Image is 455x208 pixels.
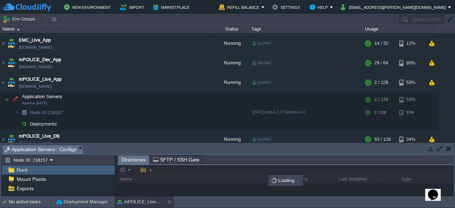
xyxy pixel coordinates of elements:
div: devops [251,60,272,66]
div: Status [214,25,249,33]
span: 218157 [29,110,64,116]
img: AMDAwAAAACH5BAEAAAAALAAAAAABAAEAAAICRAEAOw== [0,130,6,149]
img: AMDAwAAAACH5BAEAAAAALAAAAAABAAEAAAICRAEAOw== [6,53,16,73]
div: 29 / 64 [374,53,388,73]
button: mPOLICE_Live_App [117,198,162,206]
button: New Environment [64,3,113,11]
span: Application Servers : Configs [5,145,76,154]
img: AMDAwAAAACH5BAEAAAAALAAAAAABAAEAAAICRAEAOw== [6,73,16,92]
button: Deployment Manager [57,198,108,206]
div: 2 / 128 [374,92,388,107]
button: Help [310,3,330,11]
span: Directories [122,155,146,164]
div: Running [214,53,249,73]
img: AMDAwAAAACH5BAEAAAAALAAAAAABAAEAAAICRAEAOw== [15,107,19,118]
a: Application ServersApache [DATE] [21,94,63,99]
div: 53 / 128 [374,130,391,149]
a: Exports [15,185,35,192]
div: 53% [399,107,422,118]
div: Running [214,34,249,53]
div: 53% [399,73,422,92]
img: AMDAwAAAACH5BAEAAAAALAAAAAABAAEAAAICRAEAOw== [17,28,20,30]
button: Marketplace [153,3,192,11]
div: system [251,136,272,143]
div: 11% [399,34,422,53]
img: AMDAwAAAACH5BAEAAAAALAAAAAABAAEAAAICRAEAOw== [6,130,16,149]
img: AMDAwAAAACH5BAEAAAAALAAAAAABAAEAAAICRAEAOw== [19,118,29,129]
div: Running [214,130,249,149]
div: Usage [363,25,438,33]
div: 53% [399,92,422,107]
div: Running [214,73,249,92]
span: [DATE]-php-8.2.27-almalinux-9 [252,110,305,114]
a: Root [15,167,28,173]
span: Node ID: [30,110,48,115]
a: mPOLICE_Live_DB [19,133,60,140]
img: AMDAwAAAACH5BAEAAAAALAAAAAABAAEAAAICRAEAOw== [15,118,19,129]
img: AMDAwAAAACH5BAEAAAAALAAAAAABAAEAAAICRAEAOw== [0,53,6,73]
span: Application Servers [21,94,63,100]
img: AMDAwAAAACH5BAEAAAAALAAAAAABAAEAAAICRAEAOw== [10,92,20,107]
button: Settings [272,3,302,11]
div: Loading... [269,176,303,185]
button: [EMAIL_ADDRESS][PERSON_NAME][DOMAIN_NAME] [341,3,448,11]
div: system [251,40,272,47]
div: system [251,79,272,86]
a: [DOMAIN_NAME] [19,44,52,51]
img: AMDAwAAAACH5BAEAAAAALAAAAAABAAEAAAICRAEAOw== [5,92,9,107]
div: Name [1,25,213,33]
a: Mount Points [15,176,47,182]
a: mPOLICE_Dev_App [19,56,61,63]
span: [DOMAIN_NAME] [19,140,52,147]
div: 83% [399,53,422,73]
iframe: chat widget [425,180,448,201]
div: No active tasks [9,196,53,208]
button: Import [120,3,146,11]
a: EMC_Live_App [19,37,51,44]
img: AMDAwAAAACH5BAEAAAAALAAAAAABAAEAAAICRAEAOw== [6,34,16,53]
img: AMDAwAAAACH5BAEAAAAALAAAAAABAAEAAAICRAEAOw== [0,73,6,92]
img: AMDAwAAAACH5BAEAAAAALAAAAAABAAEAAAICRAEAOw== [0,34,6,53]
div: 34% [399,130,422,149]
span: SFTP / SSH Gate [153,155,199,164]
div: 2 / 128 [374,107,386,118]
a: Node ID:218157 [29,110,64,116]
a: mPOLICE_Live_App [19,76,61,83]
img: AMDAwAAAACH5BAEAAAAALAAAAAABAAEAAAICRAEAOw== [19,107,29,118]
button: Node ID: 218157 [5,157,50,163]
div: Tags [250,25,363,33]
div: 2 / 128 [374,73,388,92]
a: Deployments [29,121,58,127]
a: [DOMAIN_NAME] [19,63,52,70]
div: 14 / 32 [374,34,388,53]
button: Env Groups [2,14,38,24]
a: [DOMAIN_NAME] [19,83,52,90]
img: CloudJiffy [2,3,51,12]
span: Apache [DATE] [22,101,47,105]
button: Refill Balance [219,3,261,11]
